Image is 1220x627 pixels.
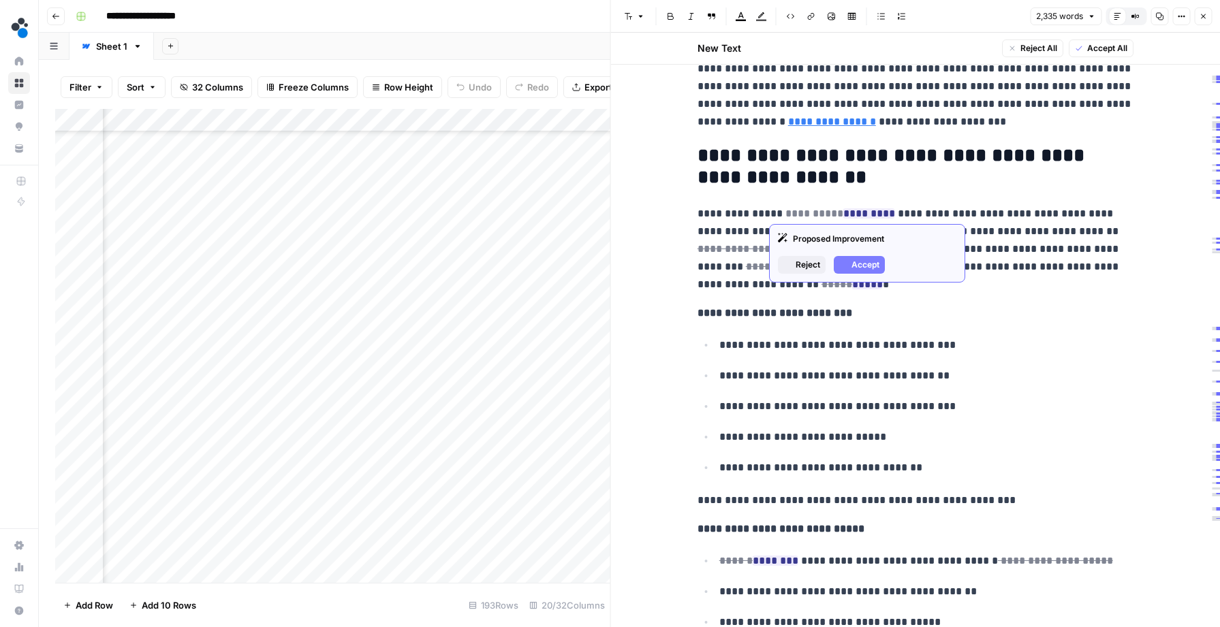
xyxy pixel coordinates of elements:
button: Filter [61,76,112,98]
button: Export CSV [563,76,642,98]
button: Help + Support [8,600,30,622]
span: 2,335 words [1036,10,1083,22]
a: Browse [8,72,30,94]
div: 193 Rows [463,594,524,616]
a: Settings [8,534,30,556]
span: Filter [69,80,91,94]
button: Sort [118,76,166,98]
span: Add 10 Rows [142,598,196,612]
span: Undo [469,80,492,94]
h2: New Text [698,42,741,55]
button: Reject All [1002,39,1063,57]
div: Sheet 1 [96,39,127,53]
button: Row Height [363,76,442,98]
span: Accept All [1087,42,1127,54]
span: Add Row [76,598,113,612]
button: Undo [448,76,501,98]
button: Redo [506,76,558,98]
img: spot.ai Logo [8,16,33,40]
a: Insights [8,94,30,116]
span: Row Height [384,80,433,94]
span: Reject All [1020,42,1057,54]
button: Add 10 Rows [121,594,204,616]
button: Freeze Columns [257,76,358,98]
a: Learning Hub [8,578,30,600]
span: Export CSV [584,80,633,94]
span: Freeze Columns [279,80,349,94]
a: Sheet 1 [69,33,154,60]
span: Redo [527,80,549,94]
button: 2,335 words [1030,7,1101,25]
a: Opportunities [8,116,30,138]
a: Usage [8,556,30,578]
button: Workspace: spot.ai [8,11,30,45]
a: Home [8,50,30,72]
button: Accept All [1069,39,1133,57]
button: 32 Columns [171,76,252,98]
button: Add Row [55,594,121,616]
span: 32 Columns [192,80,243,94]
a: Your Data [8,138,30,159]
div: 20/32 Columns [524,594,610,616]
span: Sort [127,80,144,94]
